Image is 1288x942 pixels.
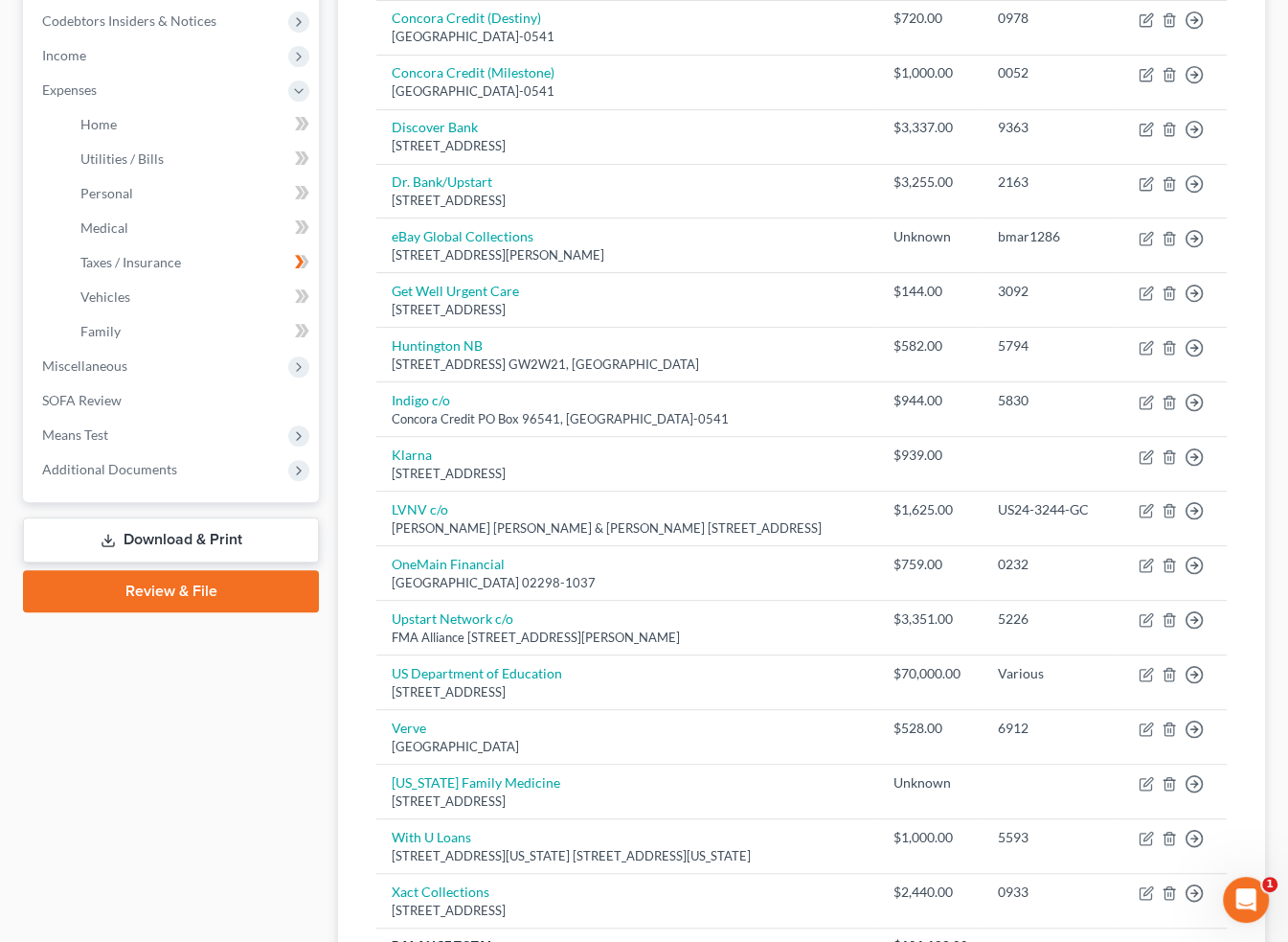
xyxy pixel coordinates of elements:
[392,902,863,920] div: [STREET_ADDRESS]
[65,280,319,314] a: Vehicles
[80,219,128,236] span: Medical
[893,172,967,192] div: $3,255.00
[392,64,554,80] a: Concora Credit (Milestone)
[1223,877,1269,923] iframe: Intercom live chat
[998,500,1102,519] div: US24-3244-GC
[392,392,450,408] a: Indigo c/o
[392,465,863,483] div: [STREET_ADDRESS]
[998,609,1102,629] div: 5226
[42,461,177,477] span: Additional Documents
[392,884,489,900] a: Xact Collections
[893,828,967,847] div: $1,000.00
[42,426,108,443] span: Means Test
[893,63,967,82] div: $1,000.00
[998,9,1102,28] div: 0978
[65,314,319,349] a: Family
[392,28,863,46] div: [GEOGRAPHIC_DATA]-0541
[23,517,319,563] a: Download & Print
[392,501,448,517] a: LVNV c/o
[998,555,1102,574] div: 0232
[392,793,863,811] div: [STREET_ADDRESS]
[392,629,863,647] div: FMA Alliance [STREET_ADDRESS][PERSON_NAME]
[392,137,863,155] div: [STREET_ADDRESS]
[65,176,319,211] a: Personal
[392,10,541,26] a: Concora Credit (Destiny)
[392,574,863,592] div: [GEOGRAPHIC_DATA] 02298-1037
[392,683,863,701] div: [STREET_ADDRESS]
[392,173,492,190] a: Dr. Bank/Upstart
[998,828,1102,847] div: 5593
[392,519,863,538] div: [PERSON_NAME] [PERSON_NAME] & [PERSON_NAME] [STREET_ADDRESS]
[893,773,967,793] div: Unknown
[893,391,967,410] div: $944.00
[1262,877,1277,892] span: 1
[998,719,1102,738] div: 6912
[392,829,471,845] a: With U Loans
[392,665,562,681] a: US Department of Education
[42,81,97,98] span: Expenses
[392,228,533,244] a: eBay Global Collections
[80,254,181,270] span: Taxes / Insurance
[392,192,863,210] div: [STREET_ADDRESS]
[80,323,121,339] span: Family
[998,118,1102,137] div: 9363
[893,336,967,356] div: $582.00
[23,570,319,612] a: Review & File
[392,556,505,572] a: OneMain Financial
[893,500,967,519] div: $1,625.00
[392,356,863,374] div: [STREET_ADDRESS] GW2W21, [GEOGRAPHIC_DATA]
[80,288,130,305] span: Vehicles
[80,185,133,201] span: Personal
[392,738,863,756] div: [GEOGRAPHIC_DATA]
[998,336,1102,356] div: 5794
[80,116,117,132] span: Home
[27,383,319,418] a: SOFA Review
[998,282,1102,301] div: 3092
[893,446,967,465] div: $939.00
[893,9,967,28] div: $720.00
[65,211,319,245] a: Medical
[893,118,967,137] div: $3,337.00
[893,555,967,574] div: $759.00
[998,664,1102,683] div: Various
[42,357,127,374] span: Miscellaneous
[65,142,319,176] a: Utilities / Bills
[80,150,164,167] span: Utilities / Bills
[392,847,863,865] div: [STREET_ADDRESS][US_STATE] [STREET_ADDRESS][US_STATE]
[392,119,478,135] a: Discover Bank
[392,610,513,627] a: Upstart Network c/o
[392,447,432,463] a: Klarna
[893,719,967,738] div: $528.00
[392,82,863,101] div: [GEOGRAPHIC_DATA]-0541
[42,392,122,408] span: SOFA Review
[998,883,1102,902] div: 0933
[392,301,863,319] div: [STREET_ADDRESS]
[392,337,483,354] a: Huntington NB
[998,391,1102,410] div: 5830
[893,227,967,246] div: Unknown
[893,609,967,629] div: $3,351.00
[392,283,519,299] a: Get Well Urgent Care
[65,107,319,142] a: Home
[998,63,1102,82] div: 0052
[65,245,319,280] a: Taxes / Insurance
[893,664,967,683] div: $70,000.00
[392,410,863,428] div: Concora Credit PO Box 96541, [GEOGRAPHIC_DATA]-0541
[893,282,967,301] div: $144.00
[42,12,216,29] span: Codebtors Insiders & Notices
[392,720,426,736] a: Verve
[998,227,1102,246] div: bmar1286
[893,883,967,902] div: $2,440.00
[392,774,560,791] a: [US_STATE] Family Medicine
[42,47,86,63] span: Income
[392,246,863,264] div: [STREET_ADDRESS][PERSON_NAME]
[998,172,1102,192] div: 2163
